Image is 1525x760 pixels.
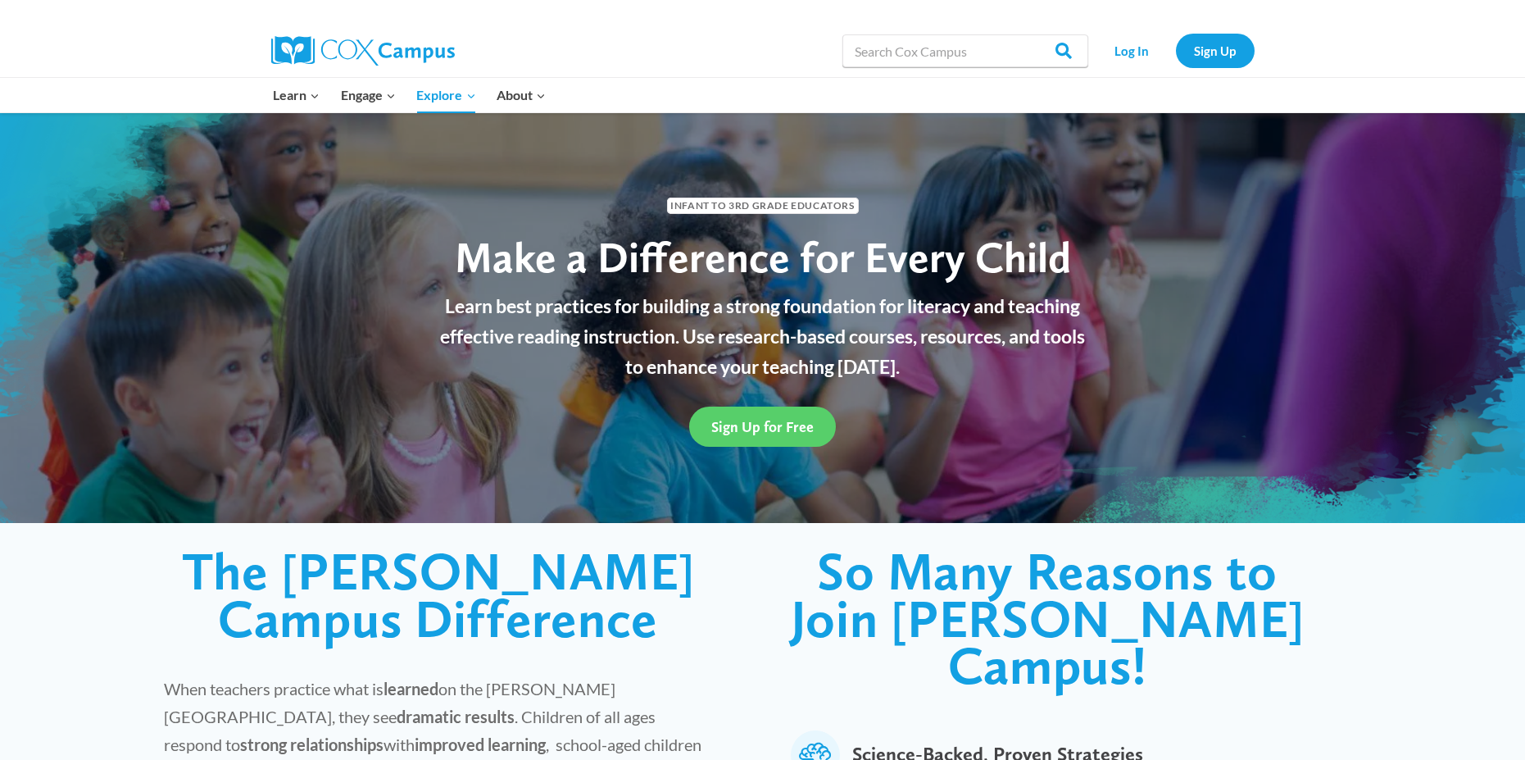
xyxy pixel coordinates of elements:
[240,735,384,754] strong: strong relationships
[842,34,1088,67] input: Search Cox Campus
[689,407,836,447] a: Sign Up for Free
[397,707,515,726] strong: dramatic results
[1096,34,1168,67] a: Log In
[341,84,396,106] span: Engage
[263,78,556,112] nav: Primary Navigation
[667,198,859,213] span: Infant to 3rd Grade Educators
[384,679,438,699] strong: learned
[415,735,546,754] strong: improved learning
[791,539,1305,697] span: So Many Reasons to Join [PERSON_NAME] Campus!
[455,231,1071,283] span: Make a Difference for Every Child
[1176,34,1255,67] a: Sign Up
[711,418,814,435] span: Sign Up for Free
[1096,34,1255,67] nav: Secondary Navigation
[431,291,1095,381] p: Learn best practices for building a strong foundation for literacy and teaching effective reading...
[182,539,695,650] span: The [PERSON_NAME] Campus Difference
[416,84,475,106] span: Explore
[271,36,455,66] img: Cox Campus
[273,84,320,106] span: Learn
[497,84,546,106] span: About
